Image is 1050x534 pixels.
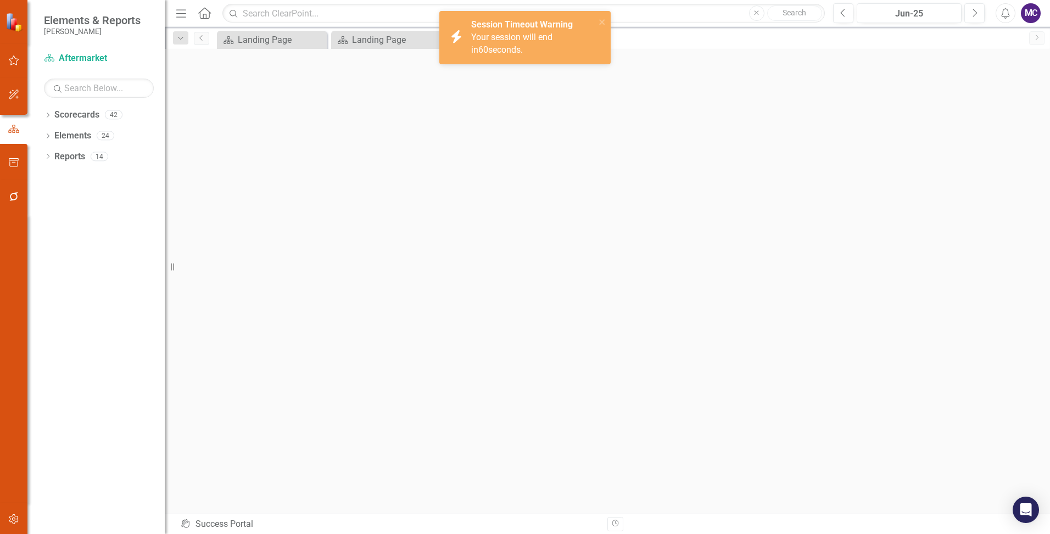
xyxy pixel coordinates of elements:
[857,3,962,23] button: Jun-25
[334,33,438,47] a: Landing Page
[1013,497,1039,523] div: Open Intercom Messenger
[5,13,25,32] img: ClearPoint Strategy
[105,110,122,120] div: 42
[783,8,806,17] span: Search
[54,130,91,142] a: Elements
[44,27,141,36] small: [PERSON_NAME]
[767,5,822,21] button: Search
[1021,3,1041,23] button: MC
[238,33,324,47] div: Landing Page
[352,33,438,47] div: Landing Page
[222,4,825,23] input: Search ClearPoint...
[44,52,154,65] a: Aftermarket
[220,33,324,47] a: Landing Page
[165,49,1050,514] iframe: Success Portal
[471,19,573,30] strong: Session Timeout Warning
[861,7,958,20] div: Jun-25
[44,79,154,98] input: Search Below...
[180,518,599,531] div: Success Portal
[54,109,99,121] a: Scorecards
[478,44,488,55] span: 60
[54,151,85,163] a: Reports
[599,15,606,28] button: close
[91,152,108,161] div: 14
[44,14,141,27] span: Elements & Reports
[471,32,552,55] span: Your session will end in seconds.
[97,131,114,141] div: 24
